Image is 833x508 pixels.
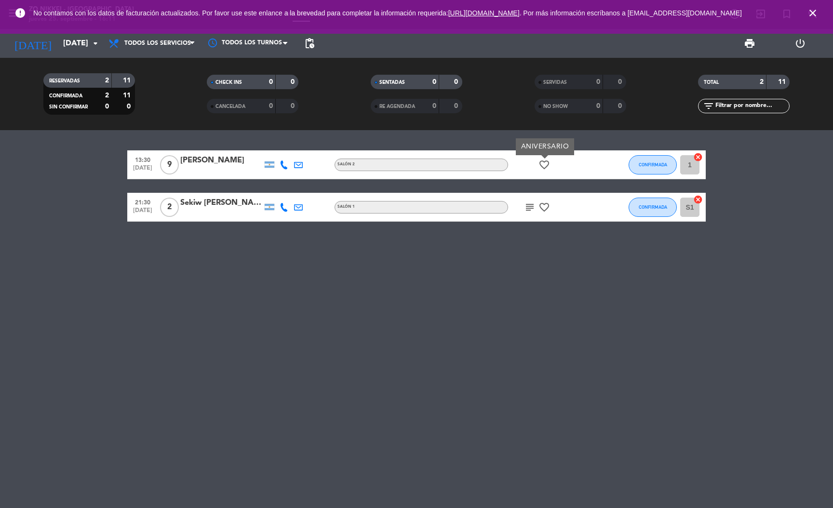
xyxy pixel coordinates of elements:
strong: 2 [760,79,764,85]
a: [URL][DOMAIN_NAME] [448,9,520,17]
span: 13:30 [131,154,155,165]
i: filter_list [703,100,714,112]
span: 2 [160,198,179,217]
span: Todos los servicios [124,40,191,47]
button: CONFIRMADA [629,198,677,217]
span: [DATE] [131,165,155,176]
strong: 0 [454,103,460,109]
i: favorite_border [538,201,550,213]
div: Sekiw [PERSON_NAME] [180,197,262,209]
span: print [744,38,755,49]
div: [PERSON_NAME] [180,154,262,167]
span: NO SHOW [543,104,568,109]
a: . Por más información escríbanos a [EMAIL_ADDRESS][DOMAIN_NAME] [520,9,742,17]
strong: 0 [618,79,624,85]
strong: 2 [105,92,109,99]
i: [DATE] [7,33,58,54]
span: No contamos con los datos de facturación actualizados. Por favor use este enlance a la brevedad p... [33,9,742,17]
i: error [14,7,26,19]
span: Salón 1 [337,205,355,209]
strong: 0 [291,103,296,109]
strong: 2 [105,77,109,84]
strong: 0 [269,103,273,109]
span: TOTAL [704,80,719,85]
span: CANCELADA [215,104,245,109]
strong: 11 [123,77,133,84]
i: subject [524,201,536,213]
i: favorite_border [538,159,550,171]
i: cancel [693,195,703,204]
i: cancel [693,152,703,162]
span: RE AGENDADA [379,104,415,109]
span: Salón 2 [337,162,355,166]
span: CONFIRMADA [49,94,82,98]
strong: 0 [432,79,436,85]
i: arrow_drop_down [90,38,101,49]
strong: 0 [596,103,600,109]
strong: 0 [618,103,624,109]
strong: 0 [105,103,109,110]
span: SENTADAS [379,80,405,85]
span: SIN CONFIRMAR [49,105,88,109]
div: ANIVERSARIO [516,138,574,155]
input: Filtrar por nombre... [714,101,789,111]
span: CONFIRMADA [639,204,667,210]
span: 9 [160,155,179,174]
div: LOG OUT [775,29,826,58]
span: pending_actions [304,38,315,49]
span: SERVIDAS [543,80,567,85]
strong: 0 [432,103,436,109]
strong: 0 [596,79,600,85]
strong: 0 [291,79,296,85]
strong: 11 [778,79,788,85]
span: RESERVADAS [49,79,80,83]
i: close [807,7,819,19]
span: CHECK INS [215,80,242,85]
strong: 0 [127,103,133,110]
strong: 0 [454,79,460,85]
button: CONFIRMADA [629,155,677,174]
strong: 0 [269,79,273,85]
strong: 11 [123,92,133,99]
i: power_settings_new [794,38,806,49]
span: CONFIRMADA [639,162,667,167]
span: 21:30 [131,196,155,207]
span: [DATE] [131,207,155,218]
